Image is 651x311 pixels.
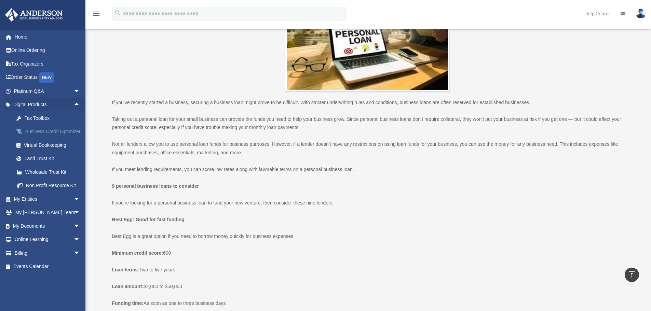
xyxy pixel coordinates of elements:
[112,140,623,157] p: Not all lenders allow you to use personal loan funds for business purposes. However, if a lender ...
[73,233,87,247] span: arrow_drop_down
[10,152,91,166] a: Land Trust Kit
[5,192,91,206] a: My Entitiesarrow_drop_down
[5,30,91,44] a: Home
[24,154,82,163] div: Land Trust Kit
[73,206,87,220] span: arrow_drop_down
[5,98,91,112] a: Digital Productsarrow_drop_up
[112,284,144,289] b: Loan amount:
[73,84,87,98] span: arrow_drop_down
[5,246,91,260] a: Billingarrow_drop_down
[112,98,623,107] p: If you’ve recently started a business, securing a business loan might prove to be difficult. With...
[5,44,91,57] a: Online Ordering
[112,282,623,291] p: $2,000 to $50,000
[5,233,91,246] a: Online Learningarrow_drop_down
[10,125,91,139] a: Business Credit Optimizer
[5,71,91,85] a: Order StatusNEW
[112,232,623,241] p: Best Egg is a great option if you need to borrow money quickly for business expenses.
[24,127,82,136] div: Business Credit Optimizer
[5,84,91,98] a: Platinum Q&Aarrow_drop_down
[92,10,100,18] i: menu
[24,181,82,190] div: Non Profit Resource Kit
[24,168,82,176] div: Wholesale Trust Kit
[3,8,65,22] img: Anderson Advisors Platinum Portal
[10,179,91,193] a: Non Profit Resource Kit
[112,299,623,308] p: As soon as one to three business days
[24,141,82,150] div: Virtual Bookkeeping
[625,268,639,282] a: vertical_align_top
[112,115,623,132] p: Taking out a personal loan for your small business can provide the funds you need to help your bu...
[112,300,144,306] b: Funding time:
[112,199,623,207] p: If you’re looking for a personal business loan to fund your new venture, then consider these nine...
[112,250,163,256] b: Minimum credit score:
[112,267,139,272] b: Loan terms:
[636,9,646,18] img: User Pic
[73,219,87,233] span: arrow_drop_down
[39,72,54,83] div: NEW
[112,217,185,222] b: Best Egg: Good for fast funding
[10,165,91,179] a: Wholesale Trust Kit
[73,192,87,206] span: arrow_drop_down
[5,219,91,233] a: My Documentsarrow_drop_down
[10,111,91,125] a: Tax Toolbox
[114,9,122,17] i: search
[112,249,623,257] p: 600
[628,270,636,279] i: vertical_align_top
[24,114,82,123] div: Tax Toolbox
[5,57,91,71] a: Tax Organizers
[10,138,91,152] a: Virtual Bookkeeping
[73,246,87,260] span: arrow_drop_down
[73,98,87,112] span: arrow_drop_up
[112,165,623,174] p: If you meet lending requirements, you can score low rates along with favorable terms on a persona...
[92,12,100,18] a: menu
[5,260,91,273] a: Events Calendar
[5,206,91,220] a: My [PERSON_NAME] Teamarrow_drop_down
[112,183,199,189] b: 9 personal business loans to consider
[112,266,623,274] p: Two to five years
